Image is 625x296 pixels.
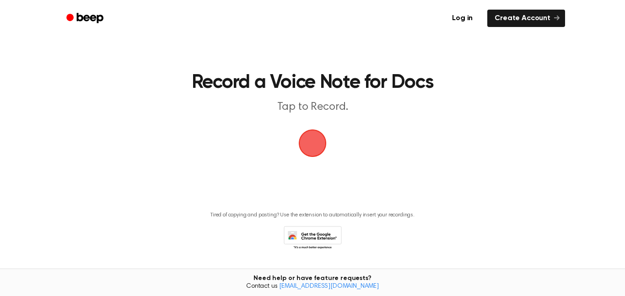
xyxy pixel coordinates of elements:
img: Beep Logo [299,129,326,157]
a: [EMAIL_ADDRESS][DOMAIN_NAME] [279,283,379,290]
span: Contact us [5,283,620,291]
p: Tired of copying and pasting? Use the extension to automatically insert your recordings. [210,212,415,219]
a: Create Account [487,10,565,27]
a: Log in [443,8,482,29]
p: Tap to Record. [137,100,488,115]
h1: Record a Voice Note for Docs [99,73,526,92]
a: Beep [60,10,112,27]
